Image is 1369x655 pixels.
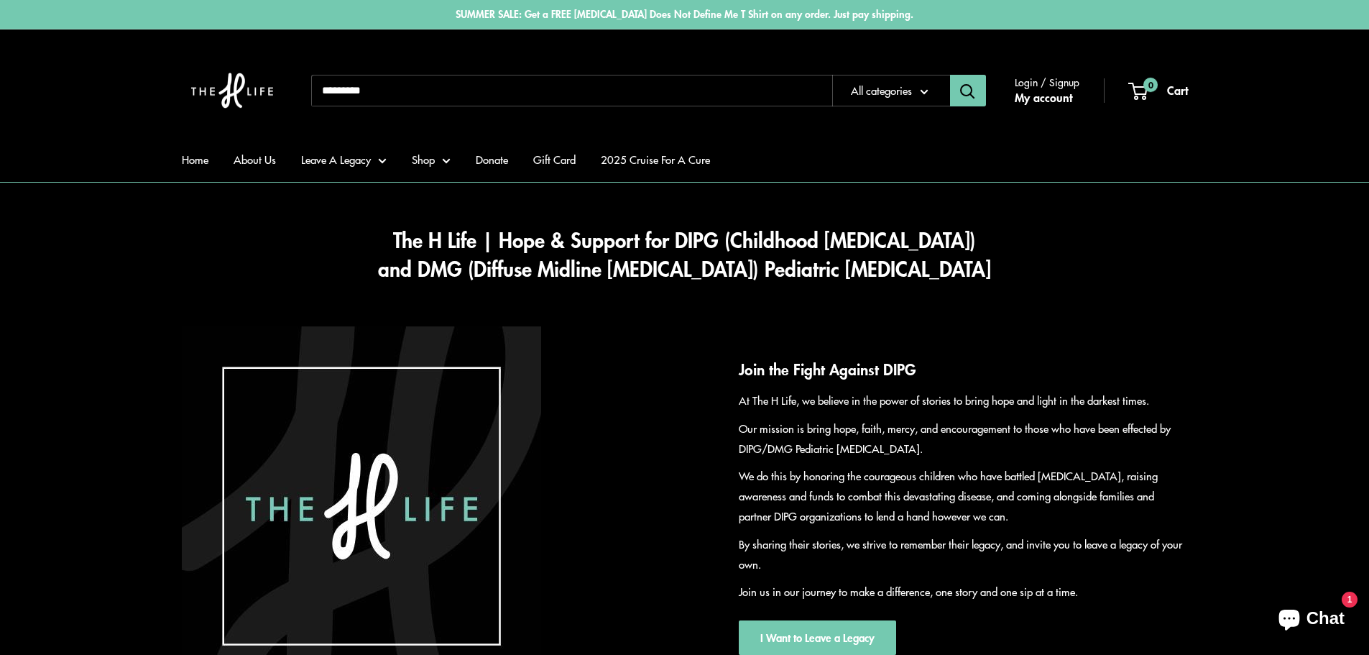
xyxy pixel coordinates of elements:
[1143,78,1157,92] span: 0
[1015,73,1079,91] span: Login / Signup
[182,226,1188,283] h1: The H Life | Hope & Support for DIPG (Childhood [MEDICAL_DATA]) and DMG (Diffuse Midline [MEDICAL...
[412,150,451,170] a: Shop
[739,390,1188,411] p: At The H Life, we believe in the power of stories to bring hope and light in the darkest times.
[476,150,508,170] a: Donate
[739,466,1188,526] p: We do this by honoring the courageous children who have battled [MEDICAL_DATA], raising awareness...
[1266,597,1358,643] inbox-online-store-chat: Shopify online store chat
[739,582,1188,602] p: Join us in our journey to make a difference, one story and one sip at a time.
[950,75,986,106] button: Search
[301,150,387,170] a: Leave A Legacy
[739,534,1188,574] p: By sharing their stories, we strive to remember their legacy, and invite you to leave a legacy of...
[182,150,208,170] a: Home
[533,150,576,170] a: Gift Card
[182,44,282,137] img: The H Life
[311,75,832,106] input: Search...
[234,150,276,170] a: About Us
[739,418,1188,459] p: Our mission is bring hope, faith, mercy, and encouragement to those who have been effected by DIP...
[739,358,1188,381] h2: Join the Fight Against DIPG
[1015,87,1072,109] a: My account
[1130,80,1188,101] a: 0 Cart
[1167,81,1188,99] span: Cart
[739,620,896,655] a: I Want to Leave a Legacy
[601,150,710,170] a: 2025 Cruise For A Cure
